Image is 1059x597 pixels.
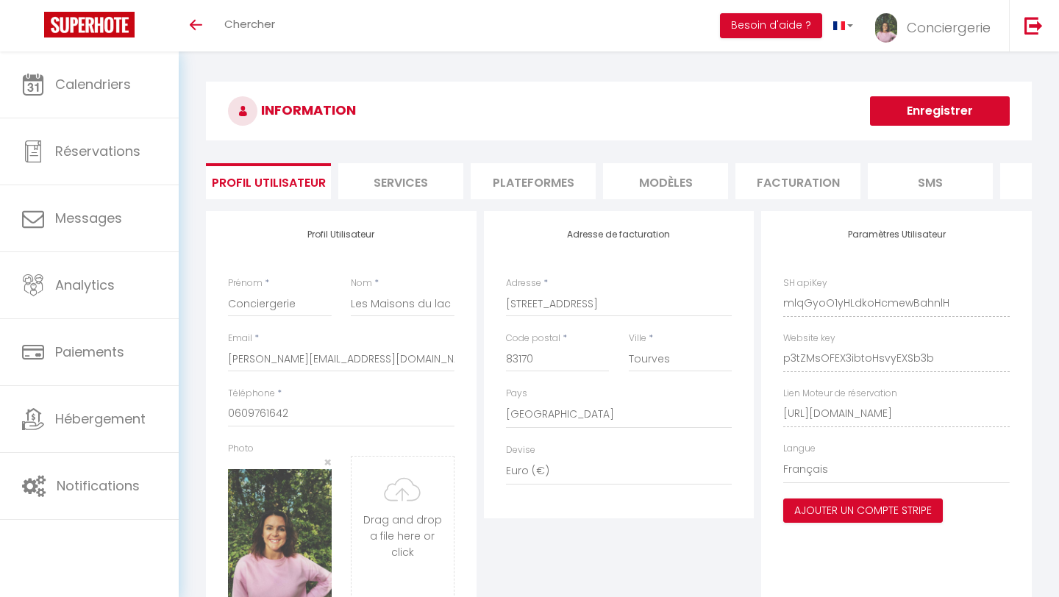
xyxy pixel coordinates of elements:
img: ... [875,13,897,43]
span: Chercher [224,16,275,32]
label: Code postal [506,332,560,346]
span: Messages [55,209,122,227]
button: Ajouter un compte Stripe [783,498,943,523]
label: Adresse [506,276,541,290]
label: Téléphone [228,387,275,401]
label: Ville [629,332,646,346]
span: × [324,453,332,471]
span: Réservations [55,142,140,160]
span: Hébergement [55,410,146,428]
h4: Paramètres Utilisateur [783,229,1010,240]
label: Langue [783,442,816,456]
label: Devise [506,443,535,457]
label: Photo [228,442,254,456]
label: Website key [783,332,835,346]
li: Facturation [735,163,860,199]
button: Enregistrer [870,96,1010,126]
h4: Profil Utilisateur [228,229,454,240]
li: Profil Utilisateur [206,163,331,199]
li: SMS [868,163,993,199]
label: Lien Moteur de réservation [783,387,897,401]
li: MODÈLES [603,163,728,199]
span: Notifications [57,476,140,495]
label: Email [228,332,252,346]
span: Analytics [55,276,115,294]
button: Close [324,456,332,469]
label: SH apiKey [783,276,827,290]
img: logout [1024,16,1043,35]
li: Plateformes [471,163,596,199]
label: Nom [351,276,372,290]
span: Paiements [55,343,124,361]
img: Super Booking [44,12,135,37]
h4: Adresse de facturation [506,229,732,240]
button: Besoin d'aide ? [720,13,822,38]
li: Services [338,163,463,199]
span: Calendriers [55,75,131,93]
h3: INFORMATION [206,82,1032,140]
label: Pays [506,387,527,401]
label: Prénom [228,276,263,290]
span: Conciergerie [907,18,991,37]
